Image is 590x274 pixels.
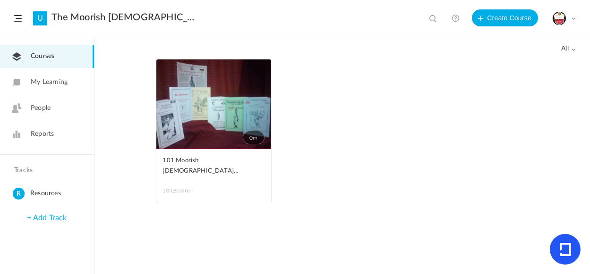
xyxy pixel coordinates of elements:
span: Resources [30,188,90,199]
span: all [561,45,576,53]
span: 10 Lessons [163,186,214,195]
h4: Tracks [14,166,77,174]
a: 101 Moorish [DEMOGRAPHIC_DATA] Course [163,156,265,177]
span: People [31,103,51,113]
span: 0m [243,131,265,144]
span: My Learning [31,77,68,87]
span: Courses [31,51,54,61]
cite: R [13,188,25,200]
a: + Add Track [27,214,67,222]
span: 101 Moorish [DEMOGRAPHIC_DATA] Course [163,156,250,176]
img: miti-certificate.png [553,12,566,25]
span: Reports [31,129,54,139]
a: U [33,11,47,25]
a: The Moorish [DEMOGRAPHIC_DATA] Therocratic Insitute. MITI [51,12,196,23]
a: 0m [156,59,271,149]
button: Create Course [472,9,538,26]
